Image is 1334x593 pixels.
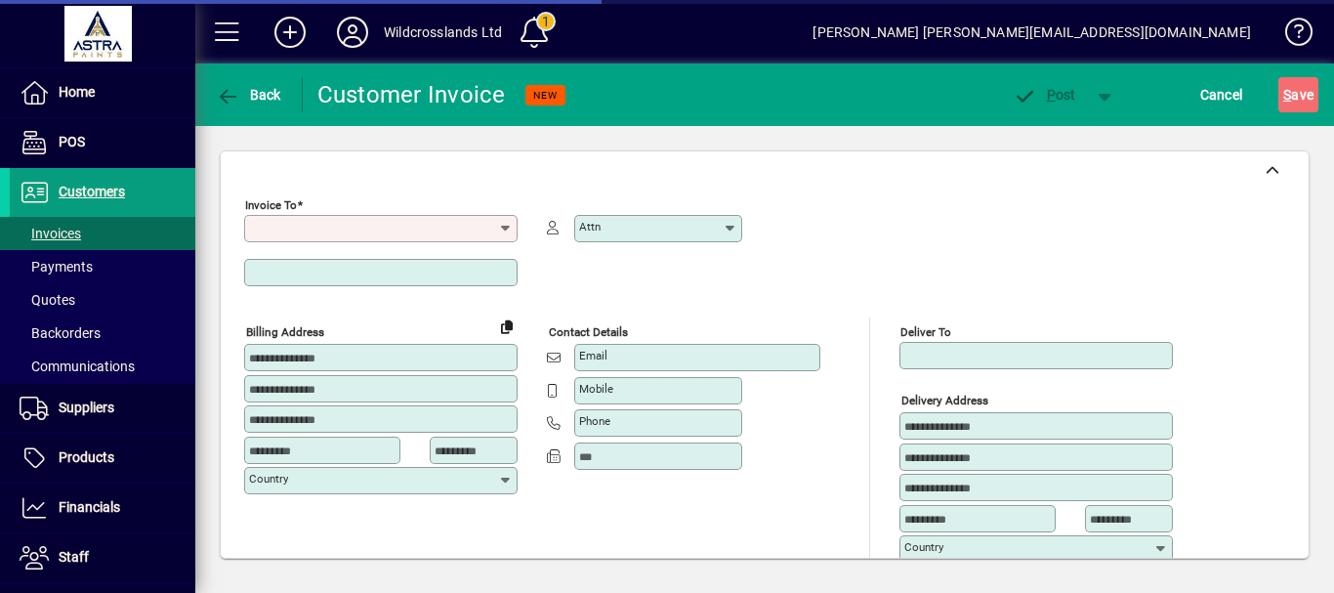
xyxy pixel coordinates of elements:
[1283,79,1313,110] span: ave
[20,226,81,241] span: Invoices
[20,259,93,275] span: Payments
[59,499,120,515] span: Financials
[317,79,506,110] div: Customer Invoice
[1013,87,1076,103] span: ost
[59,549,89,565] span: Staff
[10,484,195,532] a: Financials
[533,89,558,102] span: NEW
[1003,77,1086,112] button: Post
[59,134,85,149] span: POS
[579,349,607,362] mat-label: Email
[10,533,195,582] a: Staff
[10,68,195,117] a: Home
[10,384,195,433] a: Suppliers
[59,400,114,415] span: Suppliers
[10,317,195,350] a: Backorders
[579,382,613,396] mat-label: Mobile
[321,15,384,50] button: Profile
[1283,87,1291,103] span: S
[813,17,1251,48] div: [PERSON_NAME] [PERSON_NAME][EMAIL_ADDRESS][DOMAIN_NAME]
[249,472,288,486] mat-label: Country
[195,77,303,112] app-page-header-button: Back
[900,325,951,339] mat-label: Deliver To
[59,84,95,100] span: Home
[579,220,601,233] mat-label: Attn
[1200,79,1243,110] span: Cancel
[59,184,125,199] span: Customers
[384,17,502,48] div: Wildcrosslands Ltd
[216,87,281,103] span: Back
[10,217,195,250] a: Invoices
[259,15,321,50] button: Add
[1195,77,1248,112] button: Cancel
[904,540,943,554] mat-label: Country
[245,198,297,212] mat-label: Invoice To
[20,359,135,374] span: Communications
[10,118,195,167] a: POS
[20,292,75,308] span: Quotes
[1271,4,1310,67] a: Knowledge Base
[10,283,195,317] a: Quotes
[10,250,195,283] a: Payments
[1047,87,1056,103] span: P
[10,434,195,483] a: Products
[1278,77,1318,112] button: Save
[491,311,522,342] button: Copy to Delivery address
[59,449,114,465] span: Products
[211,77,286,112] button: Back
[20,325,101,341] span: Backorders
[10,350,195,383] a: Communications
[579,414,610,428] mat-label: Phone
